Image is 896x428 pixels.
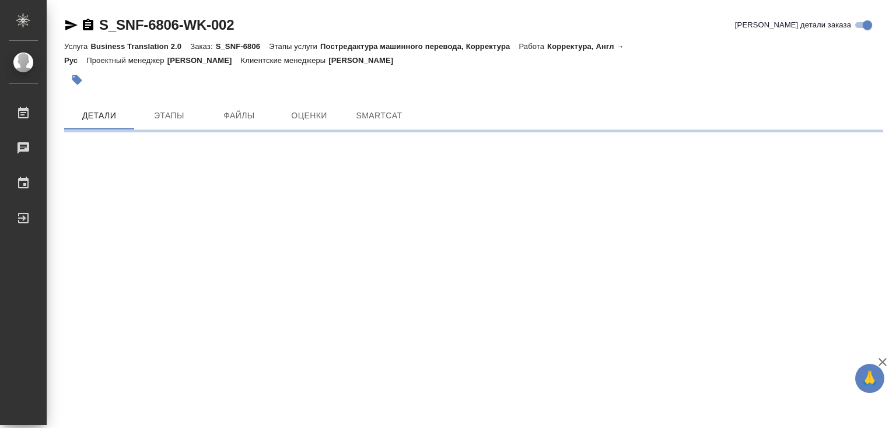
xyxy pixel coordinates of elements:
[86,56,167,65] p: Проектный менеджер
[216,42,269,51] p: S_SNF-6806
[519,42,547,51] p: Работа
[64,18,78,32] button: Скопировать ссылку для ЯМессенджера
[855,364,884,393] button: 🙏
[71,108,127,123] span: Детали
[735,19,851,31] span: [PERSON_NAME] детали заказа
[141,108,197,123] span: Этапы
[211,108,267,123] span: Файлы
[64,42,90,51] p: Услуга
[320,42,519,51] p: Постредактура машинного перевода, Корректура
[269,42,320,51] p: Этапы услуги
[99,17,234,33] a: S_SNF-6806-WK-002
[860,366,880,391] span: 🙏
[90,42,190,51] p: Business Translation 2.0
[281,108,337,123] span: Оценки
[167,56,241,65] p: [PERSON_NAME]
[64,67,90,93] button: Добавить тэг
[81,18,95,32] button: Скопировать ссылку
[241,56,329,65] p: Клиентские менеджеры
[328,56,402,65] p: [PERSON_NAME]
[190,42,215,51] p: Заказ:
[351,108,407,123] span: SmartCat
